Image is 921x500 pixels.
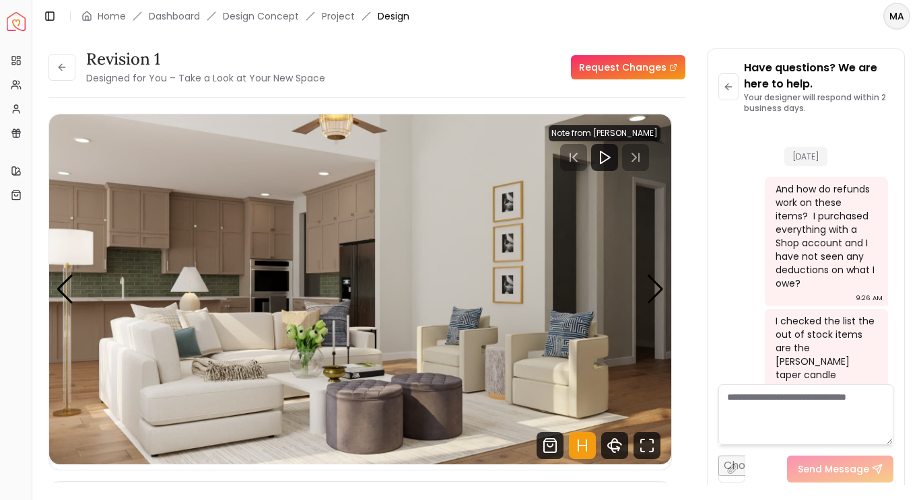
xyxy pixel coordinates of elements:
small: Designed for You – Take a Look at Your New Space [86,71,325,85]
svg: Hotspots Toggle [569,432,596,459]
p: Have questions? We are here to help. [744,60,893,92]
a: Spacejoy [7,12,26,31]
div: I checked the list the out of stock items are the [PERSON_NAME] taper candle holders, the [PERSON... [776,314,875,435]
div: 1 / 6 [49,114,671,464]
svg: 360 View [601,432,628,459]
div: Carousel [49,114,671,464]
h3: Revision 1 [86,48,325,70]
p: Your designer will respond within 2 business days. [744,92,893,114]
svg: Play [596,149,613,166]
button: MA [883,3,910,30]
div: And how do refunds work on these items? I purchased everything with a Shop account and I have not... [776,182,875,290]
a: Project [322,9,355,23]
a: Request Changes [571,55,685,79]
nav: breadcrumb [81,9,409,23]
div: Previous slide [56,275,74,304]
div: Note from [PERSON_NAME] [549,125,660,141]
div: Next slide [646,275,664,304]
a: Home [98,9,126,23]
span: [DATE] [784,147,827,166]
a: Dashboard [149,9,200,23]
svg: Fullscreen [634,432,660,459]
svg: Shop Products from this design [537,432,564,459]
img: Spacejoy Logo [7,12,26,31]
span: MA [885,4,909,28]
img: Design Render 2 [49,114,671,464]
div: 9:26 AM [856,291,883,305]
li: Design Concept [223,9,299,23]
span: Design [378,9,409,23]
